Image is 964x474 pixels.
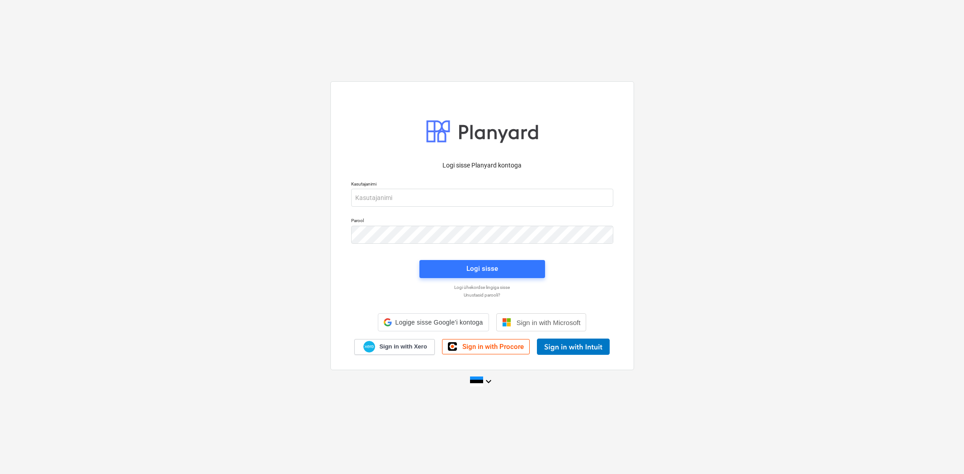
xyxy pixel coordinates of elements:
[395,319,483,326] span: Logige sisse Google’i kontoga
[517,319,581,326] span: Sign in with Microsoft
[462,343,524,351] span: Sign in with Procore
[466,263,498,274] div: Logi sisse
[483,376,494,387] i: keyboard_arrow_down
[351,161,613,170] p: Logi sisse Planyard kontoga
[354,339,435,355] a: Sign in with Xero
[347,284,618,290] a: Logi ühekordse lingiga sisse
[351,181,613,189] p: Kasutajanimi
[379,343,427,351] span: Sign in with Xero
[378,313,489,331] div: Logige sisse Google’i kontoga
[351,218,613,225] p: Parool
[347,292,618,298] a: Unustasid parooli?
[419,260,545,278] button: Logi sisse
[502,318,511,327] img: Microsoft logo
[442,339,530,354] a: Sign in with Procore
[363,341,375,353] img: Xero logo
[351,189,613,207] input: Kasutajanimi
